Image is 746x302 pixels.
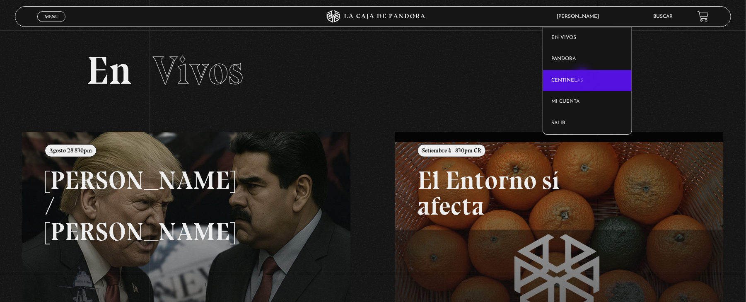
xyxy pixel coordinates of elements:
[42,21,61,27] span: Cerrar
[653,14,673,19] a: Buscar
[45,14,58,19] span: Menu
[87,51,659,90] h2: En
[153,47,243,94] span: Vivos
[543,48,632,70] a: Pandora
[698,11,709,22] a: View your shopping cart
[543,91,632,113] a: Mi cuenta
[553,14,607,19] span: [PERSON_NAME]
[543,27,632,49] a: En vivos
[543,113,632,134] a: Salir
[543,70,632,92] a: Centinelas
